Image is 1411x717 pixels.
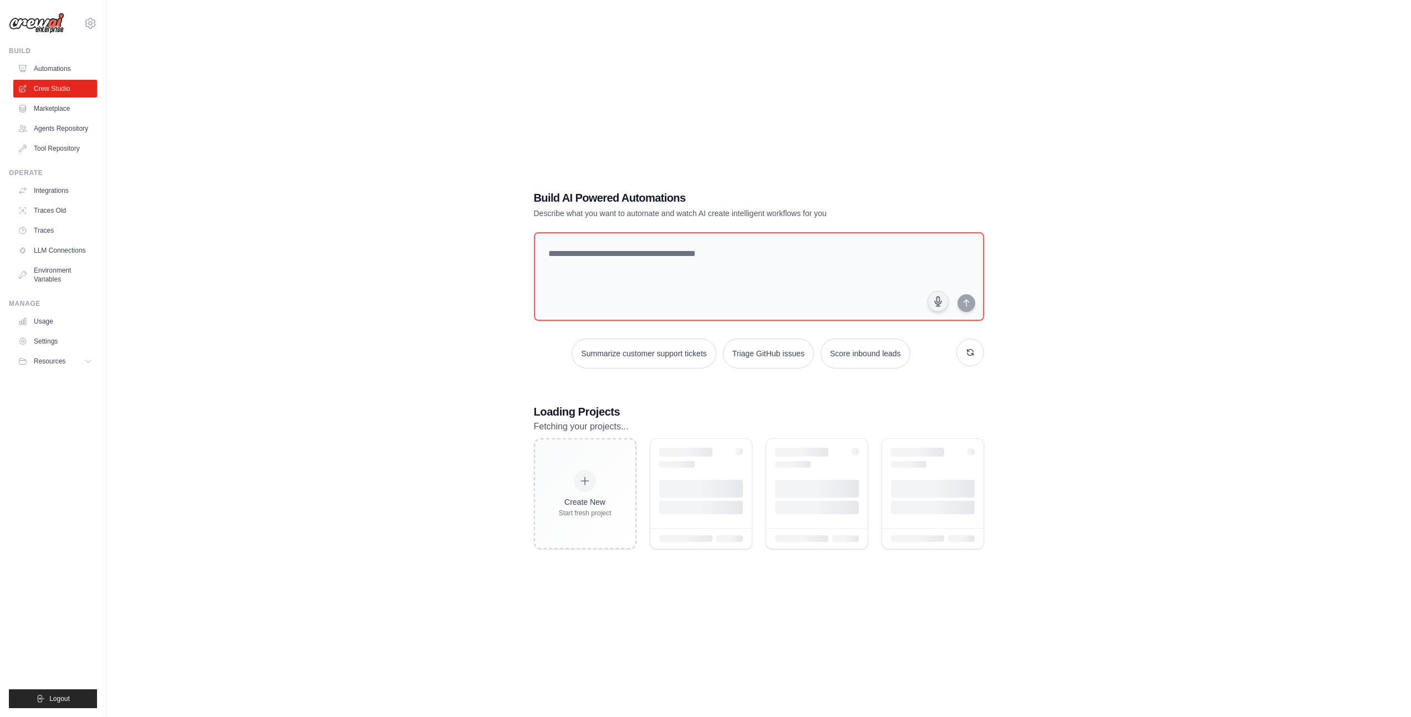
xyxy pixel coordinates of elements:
button: Get new suggestions [956,339,984,366]
a: Crew Studio [13,80,97,98]
a: Traces Old [13,202,97,219]
a: Tool Repository [13,140,97,157]
a: Environment Variables [13,262,97,288]
a: Agents Repository [13,120,97,137]
img: Logo [9,13,64,34]
button: Score inbound leads [821,339,910,368]
div: Operate [9,168,97,177]
div: Build [9,47,97,55]
div: Create New [559,496,612,508]
div: Start fresh project [559,509,612,518]
h1: Build AI Powered Automations [534,190,906,206]
a: Marketplace [13,100,97,117]
div: Manage [9,299,97,308]
button: Summarize customer support tickets [572,339,716,368]
button: Click to speak your automation idea [928,291,949,312]
h3: Loading Projects [534,404,984,419]
a: Automations [13,60,97,78]
button: Logout [9,689,97,708]
a: Traces [13,222,97,239]
p: Fetching your projects... [534,419,984,434]
span: Resources [34,357,65,366]
a: Usage [13,313,97,330]
button: Resources [13,352,97,370]
a: Integrations [13,182,97,199]
span: Logout [49,694,70,703]
a: LLM Connections [13,242,97,259]
p: Describe what you want to automate and watch AI create intelligent workflows for you [534,208,906,219]
button: Triage GitHub issues [723,339,814,368]
a: Settings [13,332,97,350]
